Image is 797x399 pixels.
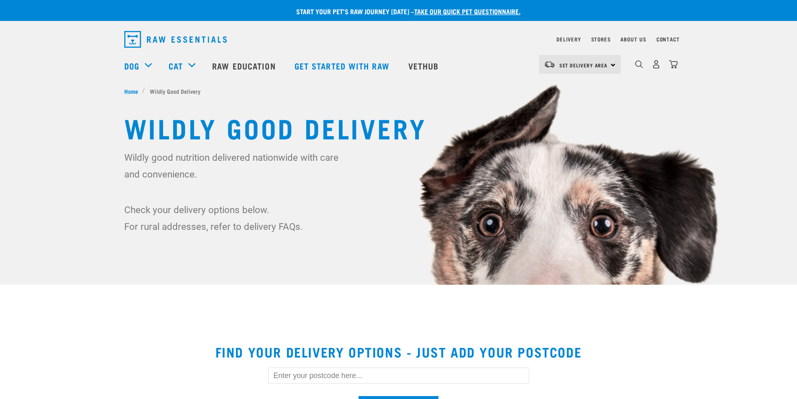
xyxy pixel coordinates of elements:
[10,344,787,359] h2: Find your delivery options - just add your postcode
[124,87,673,95] nav: breadcrumbs
[400,49,449,82] a: Vethub
[124,87,143,95] a: Home
[124,149,344,183] p: Wildly good nutrition delivered nationwide with care and convenience.
[124,31,227,48] img: Raw Essentials Logo
[124,87,138,95] span: Home
[124,59,139,72] a: Dog
[544,61,555,68] img: van-moving.png
[414,9,520,13] a: take our quick pet questionnaire.
[204,49,286,82] a: Raw Education
[652,60,661,69] img: user.png
[286,49,400,82] a: Get started with Raw
[656,38,680,41] a: Contact
[124,112,673,142] h1: Wildly Good Delivery
[118,28,680,51] nav: dropdown navigation
[635,60,643,68] img: home-icon-1@2x.png
[620,38,646,41] a: About Us
[124,201,344,235] p: Check your delivery options below. For rural addresses, refer to delivery FAQs.
[559,64,608,67] span: Set Delivery Area
[556,38,581,41] a: Delivery
[169,59,183,72] a: Cat
[669,60,678,69] img: home-icon@2x.png
[591,38,611,41] a: Stores
[268,368,529,384] input: Enter your postcode here...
